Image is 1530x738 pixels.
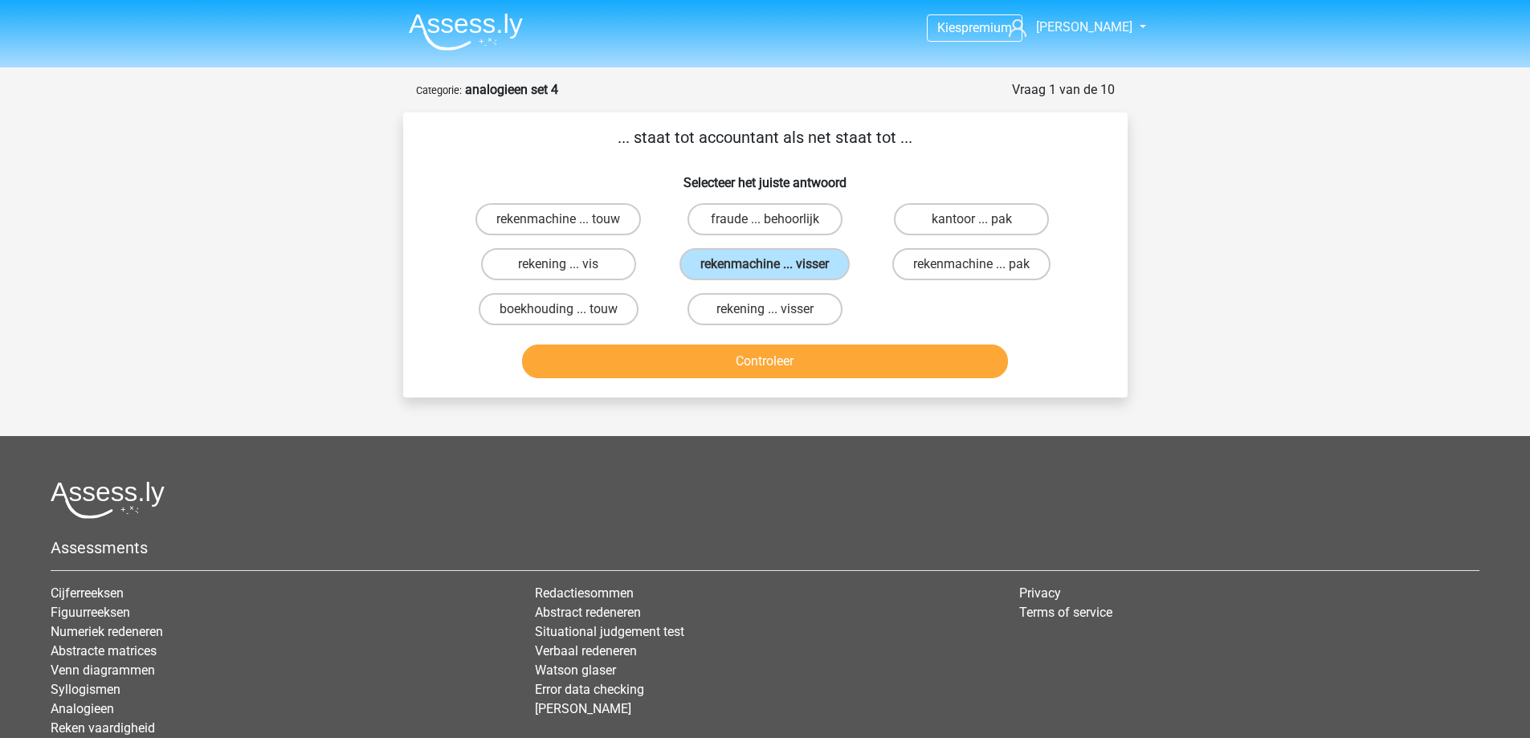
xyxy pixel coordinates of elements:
a: Redactiesommen [535,585,634,601]
h6: Selecteer het juiste antwoord [429,162,1102,190]
a: Analogieen [51,701,114,716]
a: Watson glaser [535,663,616,678]
span: [PERSON_NAME] [1036,19,1132,35]
h5: Assessments [51,538,1479,557]
a: Situational judgement test [535,624,684,639]
label: rekenmachine ... touw [475,203,641,235]
a: Terms of service [1019,605,1112,620]
small: Categorie: [416,84,462,96]
label: boekhouding ... touw [479,293,639,325]
label: rekening ... vis [481,248,636,280]
label: rekening ... visser [687,293,843,325]
a: Privacy [1019,585,1061,601]
label: kantoor ... pak [894,203,1049,235]
img: Assessly logo [51,481,165,519]
p: ... staat tot accountant als net staat tot ... [429,125,1102,149]
a: Kiespremium [928,17,1022,39]
a: Cijferreeksen [51,585,124,601]
span: Kies [937,20,961,35]
a: Numeriek redeneren [51,624,163,639]
a: Figuurreeksen [51,605,130,620]
a: Reken vaardigheid [51,720,155,736]
a: Syllogismen [51,682,120,697]
button: Controleer [522,345,1008,378]
label: rekenmachine ... pak [892,248,1051,280]
label: rekenmachine ... visser [679,248,850,280]
a: Verbaal redeneren [535,643,637,658]
a: Abstract redeneren [535,605,641,620]
span: premium [961,20,1012,35]
a: Abstracte matrices [51,643,157,658]
a: Venn diagrammen [51,663,155,678]
img: Assessly [409,13,523,51]
a: Error data checking [535,682,644,697]
a: [PERSON_NAME] [1002,18,1134,37]
strong: analogieen set 4 [465,82,558,97]
a: [PERSON_NAME] [535,701,631,716]
div: Vraag 1 van de 10 [1012,80,1115,100]
label: fraude ... behoorlijk [687,203,843,235]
